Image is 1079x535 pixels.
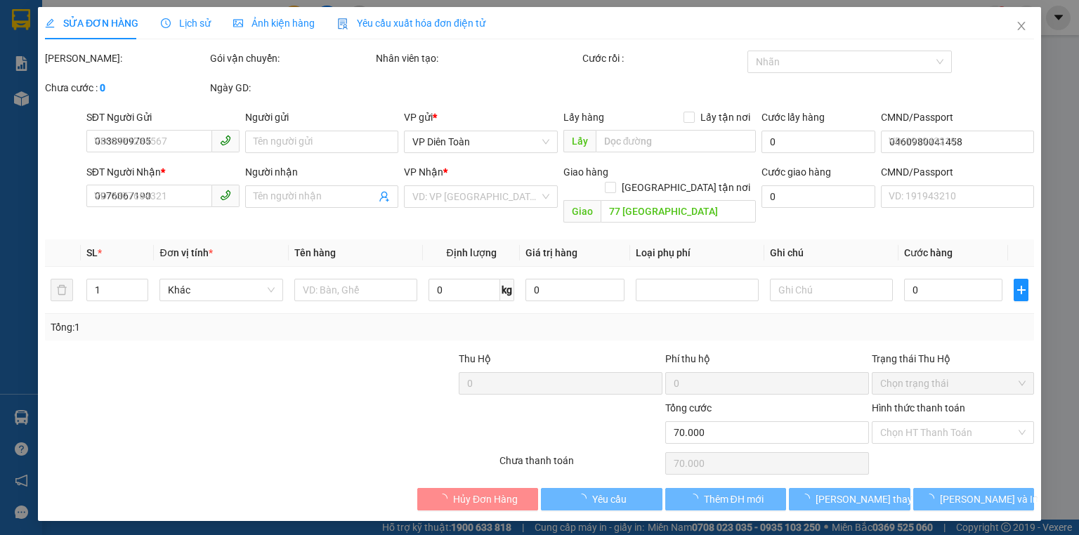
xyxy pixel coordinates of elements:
[563,200,600,223] span: Giao
[45,80,207,95] div: Chưa cước :
[761,112,825,123] label: Cước lấy hàng
[337,18,348,29] img: icon
[764,239,898,267] th: Ghi chú
[616,180,756,195] span: [GEOGRAPHIC_DATA] tận nơi
[630,239,764,267] th: Loại phụ phí
[595,130,756,152] input: Dọc đường
[816,491,928,507] span: [PERSON_NAME] thay đổi
[904,247,953,258] span: Cước hàng
[1002,7,1041,46] button: Close
[665,488,787,510] button: Thêm ĐH mới
[703,491,763,507] span: Thêm ĐH mới
[563,112,603,123] span: Lấy hàng
[665,351,869,372] div: Phí thu hộ
[86,110,240,125] div: SĐT Người Gửi
[245,164,398,180] div: Người nhận
[761,185,875,208] input: Cước giao hàng
[159,247,212,258] span: Đơn vị tính
[417,488,539,510] button: Hủy Đơn Hàng
[51,319,417,335] div: Tổng: 1
[404,110,557,125] div: VP gửi
[541,488,662,510] button: Yêu cầu
[924,494,940,503] span: loading
[1016,20,1027,32] span: close
[161,18,211,29] span: Lịch sử
[245,110,398,125] div: Người gửi
[233,18,243,28] span: picture
[913,488,1035,510] button: [PERSON_NAME] và In
[789,488,910,510] button: [PERSON_NAME] thay đổi
[872,402,965,414] label: Hình thức thanh toán
[161,18,171,28] span: clock-circle
[577,494,592,503] span: loading
[220,190,231,201] span: phone
[665,402,712,414] span: Tổng cước
[233,18,315,29] span: Ảnh kiện hàng
[940,491,1038,507] span: [PERSON_NAME] và In
[498,453,663,477] div: Chưa thanh toán
[600,200,756,223] input: Dọc đường
[872,351,1034,366] div: Trạng thái Thu Hộ
[100,82,105,93] b: 0
[1014,284,1028,296] span: plus
[592,491,627,507] span: Yêu cầu
[294,279,417,301] input: VD: Bàn, Ghế
[379,191,390,202] span: user-add
[458,353,490,364] span: Thu Hộ
[210,51,372,66] div: Gói vận chuyển:
[582,51,745,66] div: Cước rồi :
[45,18,138,29] span: SỬA ĐƠN HÀNG
[51,279,73,301] button: delete
[168,279,274,300] span: Khác
[500,279,514,301] span: kg
[525,247,577,258] span: Giá trị hàng
[770,279,893,301] input: Ghi Chú
[563,130,595,152] span: Lấy
[881,110,1034,125] div: CMND/Passport
[761,166,831,178] label: Cước giao hàng
[45,51,207,66] div: [PERSON_NAME]:
[800,494,816,503] span: loading
[446,247,496,258] span: Định lượng
[337,18,485,29] span: Yêu cầu xuất hóa đơn điện tử
[453,491,518,507] span: Hủy Đơn Hàng
[881,164,1034,180] div: CMND/Passport
[761,131,875,153] input: Cước lấy hàng
[688,494,703,503] span: loading
[376,51,580,66] div: Nhân viên tạo:
[86,247,98,258] span: SL
[220,135,231,146] span: phone
[294,247,335,258] span: Tên hàng
[45,18,55,28] span: edit
[404,166,443,178] span: VP Nhận
[880,373,1026,394] span: Chọn trạng thái
[86,164,240,180] div: SĐT Người Nhận
[1014,279,1028,301] button: plus
[210,80,372,95] div: Ngày GD:
[438,494,453,503] span: loading
[412,131,549,152] span: VP Diên Toàn
[695,110,756,125] span: Lấy tận nơi
[563,166,608,178] span: Giao hàng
